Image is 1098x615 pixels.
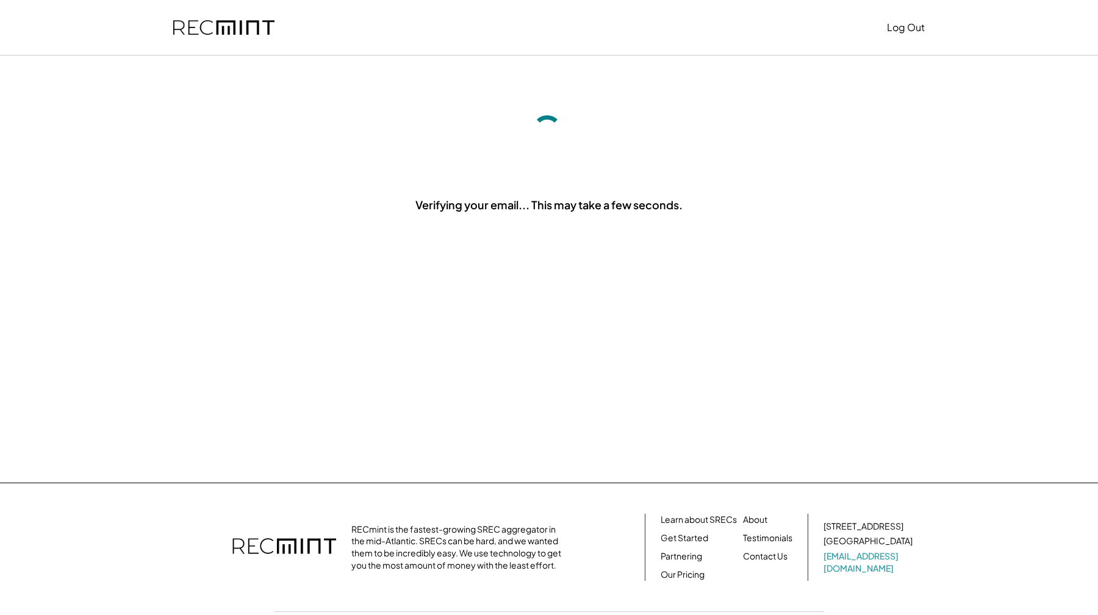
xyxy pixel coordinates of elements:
div: [STREET_ADDRESS] [823,520,903,533]
a: Get Started [661,532,708,544]
a: Partnering [661,550,702,563]
button: Log Out [887,15,925,40]
div: [GEOGRAPHIC_DATA] [823,535,913,547]
a: Contact Us [743,550,788,563]
a: Learn about SRECs [661,514,737,526]
img: recmint-logotype%403x.png [173,20,274,35]
img: recmint-logotype%403x.png [232,526,336,569]
a: Our Pricing [661,569,705,581]
a: Testimonials [743,532,792,544]
a: [EMAIL_ADDRESS][DOMAIN_NAME] [823,550,915,574]
a: About [743,514,767,526]
div: RECmint is the fastest-growing SREC aggregator in the mid-Atlantic. SRECs can be hard, and we wan... [351,523,568,571]
div: Verifying your email... This may take a few seconds. [415,197,683,212]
